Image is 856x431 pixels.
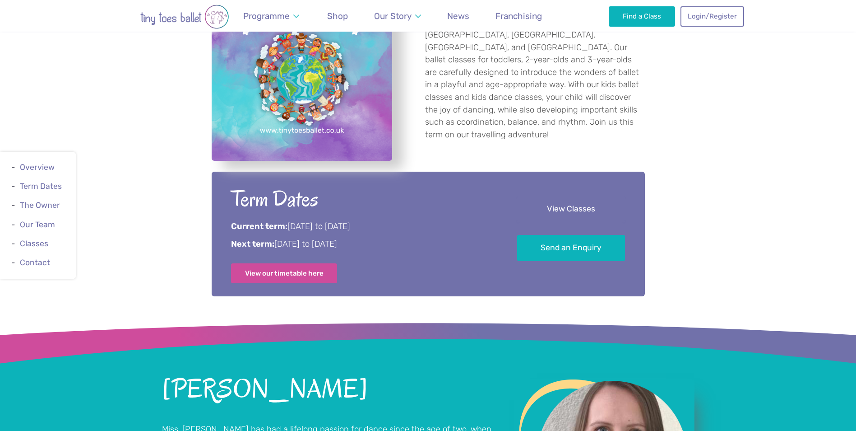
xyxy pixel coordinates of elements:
[231,263,338,283] a: View our timetable here
[447,11,469,21] span: News
[374,11,412,21] span: Our Story
[20,201,60,210] a: The Owner
[231,185,492,213] h2: Term Dates
[231,239,274,249] strong: Next term:
[231,239,492,250] p: [DATE] to [DATE]
[20,163,55,172] a: Overview
[20,182,62,191] a: Term Dates
[327,11,348,21] span: Shop
[231,221,492,233] p: [DATE] to [DATE]
[20,258,50,267] a: Contact
[239,5,304,27] a: Programme
[323,5,352,27] a: Shop
[162,376,491,403] h2: [PERSON_NAME]
[243,11,290,21] span: Programme
[517,235,625,262] a: Send an Enquiry
[20,239,48,248] a: Classes
[20,220,55,229] a: Our Team
[370,5,425,27] a: Our Story
[517,196,625,223] a: View Classes
[231,221,287,231] strong: Current term:
[609,6,675,26] a: Find a Class
[443,5,474,27] a: News
[112,5,257,29] img: tiny toes ballet
[495,11,542,21] span: Franchising
[491,5,546,27] a: Franchising
[680,6,744,26] a: Login/Register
